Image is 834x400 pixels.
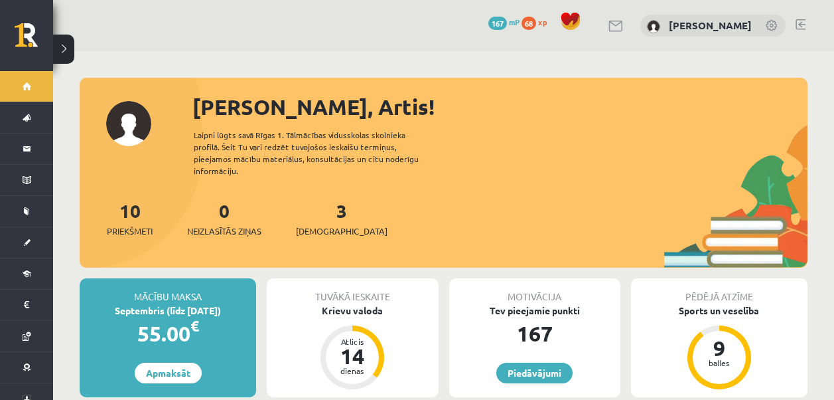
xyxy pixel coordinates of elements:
a: 10Priekšmeti [107,199,153,238]
a: 3[DEMOGRAPHIC_DATA] [296,199,387,238]
div: 167 [449,318,620,350]
a: 167 mP [488,17,520,27]
a: Apmaksāt [135,363,202,383]
div: Tuvākā ieskaite [267,278,438,304]
img: Artis Duklavs [647,20,660,33]
span: € [190,316,199,336]
div: Krievu valoda [267,304,438,318]
div: balles [699,359,739,367]
div: dienas [332,367,372,375]
span: Priekšmeti [107,225,153,238]
div: Motivācija [449,278,620,304]
div: Mācību maksa [80,278,256,304]
div: 55.00 [80,318,256,350]
div: Laipni lūgts savā Rīgas 1. Tālmācības vidusskolas skolnieka profilā. Šeit Tu vari redzēt tuvojošo... [194,129,442,177]
span: 68 [521,17,536,30]
a: Piedāvājumi [496,363,573,383]
div: 14 [332,346,372,367]
a: 68 xp [521,17,553,27]
span: xp [538,17,547,27]
span: Neizlasītās ziņas [187,225,261,238]
a: Krievu valoda Atlicis 14 dienas [267,304,438,391]
a: 0Neizlasītās ziņas [187,199,261,238]
span: [DEMOGRAPHIC_DATA] [296,225,387,238]
div: Tev pieejamie punkti [449,304,620,318]
a: [PERSON_NAME] [669,19,752,32]
span: mP [509,17,520,27]
span: 167 [488,17,507,30]
div: Atlicis [332,338,372,346]
a: Rīgas 1. Tālmācības vidusskola [15,23,53,56]
a: Sports un veselība 9 balles [631,304,807,391]
div: [PERSON_NAME], Artis! [192,91,807,123]
div: 9 [699,338,739,359]
div: Sports un veselība [631,304,807,318]
div: Septembris (līdz [DATE]) [80,304,256,318]
div: Pēdējā atzīme [631,278,807,304]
